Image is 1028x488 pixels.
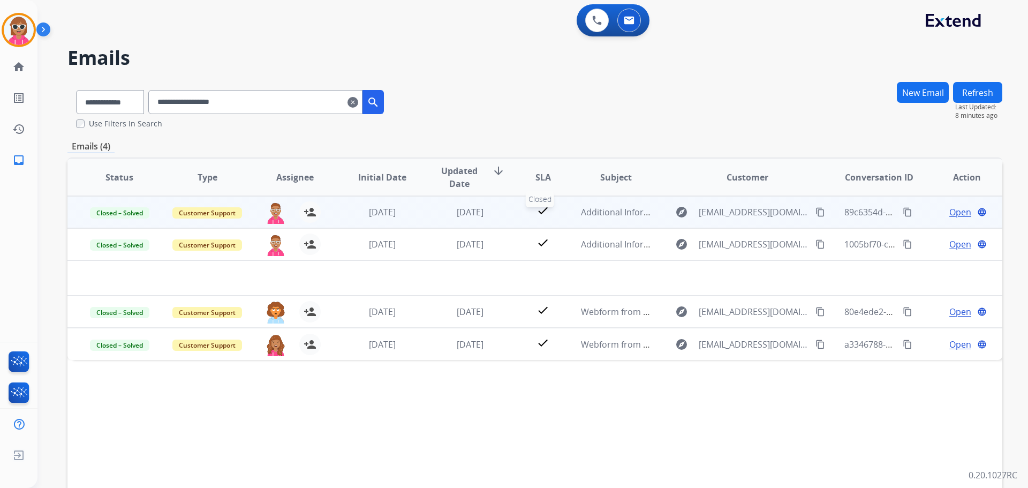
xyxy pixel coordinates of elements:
img: agent-avatar [265,201,286,224]
mat-icon: clear [347,96,358,109]
mat-icon: person_add [304,206,316,219]
mat-icon: check [536,236,549,249]
mat-icon: search [367,96,380,109]
span: 8 minutes ago [955,111,1002,120]
span: Customer Support [172,207,242,219]
span: 89c6354d-0d56-4e08-b67c-b266634caf8d [844,206,1008,218]
span: Webform from [EMAIL_ADDRESS][DOMAIN_NAME] on [DATE] [581,306,823,318]
span: [EMAIL_ADDRESS][DOMAIN_NAME] [699,206,809,219]
mat-icon: history [12,123,25,136]
p: 0.20.1027RC [969,469,1017,482]
label: Use Filters In Search [89,118,162,129]
span: Open [949,305,971,318]
span: [DATE] [457,206,483,218]
span: Closed – Solved [90,307,149,318]
span: Additional Information Needed [581,238,706,250]
mat-icon: arrow_downward [492,164,505,177]
span: [DATE] [369,306,396,318]
mat-icon: content_copy [815,239,825,249]
mat-icon: explore [675,238,688,251]
img: agent-avatar [265,301,286,324]
mat-icon: content_copy [903,340,912,349]
span: Subject [600,171,632,184]
span: Assignee [276,171,314,184]
th: Action [914,159,1002,196]
span: Open [949,238,971,251]
mat-icon: explore [675,338,688,351]
span: Conversation ID [845,171,913,184]
span: Closed – Solved [90,340,149,351]
div: Closed [526,191,554,207]
span: [DATE] [369,339,396,350]
mat-icon: content_copy [903,307,912,317]
h2: Emails [67,47,1002,69]
img: agent-avatar [265,234,286,256]
span: Closed – Solved [90,207,149,219]
span: 80e4ede2-c387-45e2-84c9-9693e642c005 [844,306,1008,318]
span: [DATE] [457,238,483,250]
span: [EMAIL_ADDRESS][DOMAIN_NAME] [699,238,809,251]
mat-icon: person_add [304,238,316,251]
mat-icon: inbox [12,154,25,167]
span: Customer [727,171,768,184]
span: Open [949,206,971,219]
span: [DATE] [457,306,483,318]
mat-icon: content_copy [815,207,825,217]
mat-icon: language [977,207,987,217]
span: Initial Date [358,171,406,184]
button: Refresh [953,82,1002,103]
span: [DATE] [369,238,396,250]
span: Status [105,171,133,184]
mat-icon: check [536,204,549,217]
mat-icon: content_copy [903,239,912,249]
p: Emails (4) [67,140,115,153]
mat-icon: check [536,336,549,349]
span: a3346788-5d63-4b85-a27c-048b49fff642 [844,339,1004,350]
mat-icon: content_copy [815,307,825,317]
span: Type [198,171,217,184]
mat-icon: list_alt [12,92,25,104]
span: Customer Support [172,340,242,351]
span: [EMAIL_ADDRESS][DOMAIN_NAME] [699,305,809,318]
mat-icon: home [12,61,25,73]
mat-icon: person_add [304,338,316,351]
span: Updated Date [435,164,484,190]
mat-icon: check [536,304,549,317]
span: Open [949,338,971,351]
span: Customer Support [172,307,242,318]
span: [DATE] [369,206,396,218]
mat-icon: content_copy [815,340,825,349]
mat-icon: content_copy [903,207,912,217]
mat-icon: explore [675,206,688,219]
mat-icon: language [977,239,987,249]
img: agent-avatar [265,334,286,356]
span: 1005bf70-cc04-4cfd-b75e-5bc5d4817c45 [844,238,1005,250]
span: Last Updated: [955,103,1002,111]
mat-icon: person_add [304,305,316,318]
span: SLA [535,171,551,184]
span: Customer Support [172,239,242,251]
span: Additional Information Needed [581,206,706,218]
mat-icon: explore [675,305,688,318]
span: Webform from [EMAIL_ADDRESS][DOMAIN_NAME] on [DATE] [581,339,823,350]
button: New Email [897,82,949,103]
span: [EMAIL_ADDRESS][DOMAIN_NAME] [699,338,809,351]
span: [DATE] [457,339,483,350]
mat-icon: language [977,307,987,317]
img: avatar [4,15,34,45]
mat-icon: language [977,340,987,349]
span: Closed – Solved [90,239,149,251]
